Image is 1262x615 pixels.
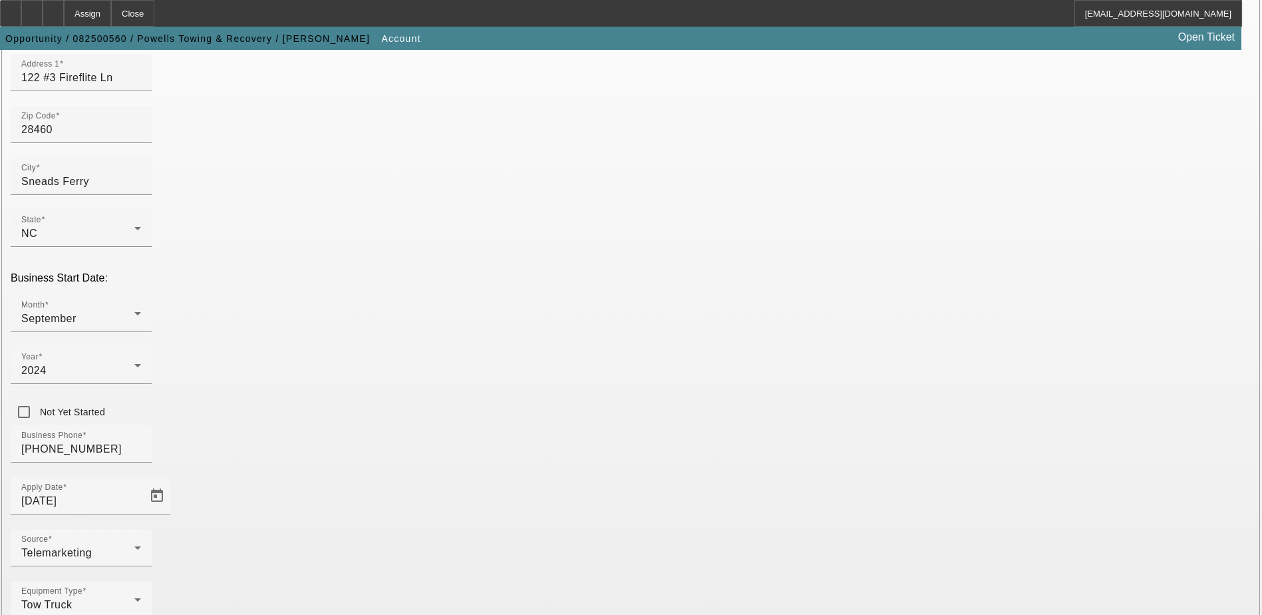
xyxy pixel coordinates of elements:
[21,599,73,610] span: Tow Truck
[21,535,48,544] mat-label: Source
[21,60,59,69] mat-label: Address 1
[21,483,63,492] mat-label: Apply Date
[21,228,37,239] span: NC
[21,587,82,596] mat-label: Equipment Type
[21,365,47,376] span: 2024
[21,301,45,309] mat-label: Month
[1173,26,1240,49] a: Open Ticket
[37,405,105,419] label: Not Yet Started
[5,33,370,44] span: Opportunity / 082500560 / Powells Towing & Recovery / [PERSON_NAME]
[21,112,56,120] mat-label: Zip Code
[21,431,82,440] mat-label: Business Phone
[144,483,170,509] button: Open calendar
[21,313,77,324] span: September
[379,27,424,51] button: Account
[21,216,41,224] mat-label: State
[11,272,1251,284] p: Business Start Date:
[382,33,421,44] span: Account
[21,164,36,172] mat-label: City
[21,353,39,361] mat-label: Year
[21,547,92,558] span: Telemarketing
